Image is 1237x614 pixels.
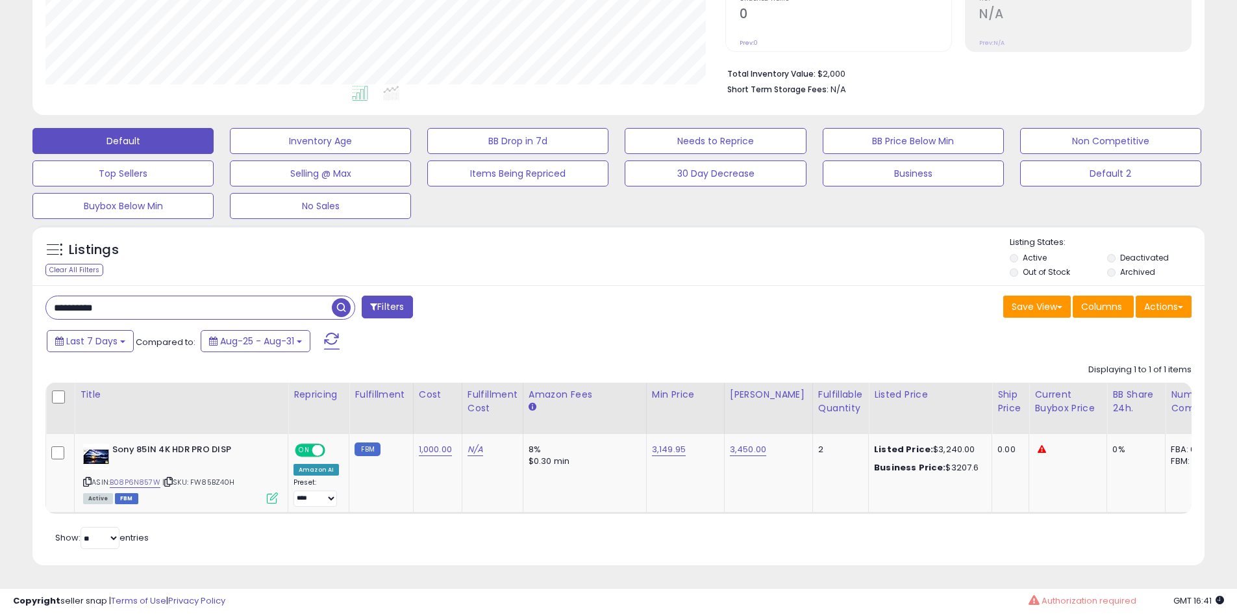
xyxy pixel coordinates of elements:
[115,493,138,504] span: FBM
[818,388,863,415] div: Fulfillable Quantity
[818,444,858,455] div: 2
[13,595,225,608] div: seller snap | |
[625,128,806,154] button: Needs to Reprice
[220,335,294,348] span: Aug-25 - Aug-31
[727,68,816,79] b: Total Inventory Value:
[32,128,214,154] button: Default
[419,388,456,402] div: Cost
[740,6,951,24] h2: 0
[1088,364,1192,376] div: Displaying 1 to 1 of 1 items
[294,464,339,476] div: Amazon AI
[355,388,407,402] div: Fulfillment
[112,444,270,459] b: Sony 85IN 4K HDR PRO DISP
[355,442,380,456] small: FBM
[740,39,758,47] small: Prev: 0
[625,160,806,186] button: 30 Day Decrease
[294,478,339,507] div: Preset:
[997,444,1019,455] div: 0.00
[83,444,278,503] div: ASIN:
[874,462,982,474] div: $3207.6
[730,388,807,402] div: [PERSON_NAME]
[323,444,344,455] span: OFF
[362,296,412,318] button: Filters
[45,264,103,276] div: Clear All Filters
[83,444,109,470] img: 41TQZLPjzgL._SL40_.jpg
[296,444,312,455] span: ON
[201,330,310,352] button: Aug-25 - Aug-31
[66,335,118,348] span: Last 7 Days
[529,455,636,467] div: $0.30 min
[294,388,344,402] div: Repricing
[1023,266,1070,277] label: Out of Stock
[1020,128,1201,154] button: Non Competitive
[1081,300,1122,313] span: Columns
[468,388,518,415] div: Fulfillment Cost
[1171,444,1214,455] div: FBA: 0
[1171,455,1214,467] div: FBM: 1
[230,160,411,186] button: Selling @ Max
[979,39,1005,47] small: Prev: N/A
[1112,444,1155,455] div: 0%
[1120,252,1169,263] label: Deactivated
[997,388,1023,415] div: Ship Price
[110,477,160,488] a: B08P6N857W
[529,402,536,413] small: Amazon Fees.
[32,193,214,219] button: Buybox Below Min
[1173,595,1224,607] span: 2025-09-8 16:41 GMT
[55,531,149,544] span: Show: entries
[136,336,195,348] span: Compared to:
[427,160,608,186] button: Items Being Repriced
[1136,296,1192,318] button: Actions
[1003,296,1071,318] button: Save View
[1120,266,1155,277] label: Archived
[162,477,235,487] span: | SKU: FW85BZ40H
[831,83,846,96] span: N/A
[979,6,1191,24] h2: N/A
[230,193,411,219] button: No Sales
[427,128,608,154] button: BB Drop in 7d
[111,595,166,607] a: Terms of Use
[1034,388,1101,415] div: Current Buybox Price
[1010,237,1205,249] p: Listing States:
[13,595,60,607] strong: Copyright
[32,160,214,186] button: Top Sellers
[1112,388,1160,415] div: BB Share 24h.
[419,443,452,456] a: 1,000.00
[874,443,933,455] b: Listed Price:
[83,493,113,504] span: All listings currently available for purchase on Amazon
[1171,388,1218,415] div: Num of Comp.
[727,65,1182,81] li: $2,000
[652,388,719,402] div: Min Price
[727,84,829,95] b: Short Term Storage Fees:
[529,444,636,455] div: 8%
[47,330,134,352] button: Last 7 Days
[468,443,483,456] a: N/A
[823,128,1004,154] button: BB Price Below Min
[874,444,982,455] div: $3,240.00
[529,388,641,402] div: Amazon Fees
[874,388,986,402] div: Listed Price
[69,241,119,259] h5: Listings
[80,388,282,402] div: Title
[1020,160,1201,186] button: Default 2
[652,443,686,456] a: 3,149.95
[874,461,945,474] b: Business Price:
[730,443,766,456] a: 3,450.00
[230,128,411,154] button: Inventory Age
[168,595,225,607] a: Privacy Policy
[1073,296,1134,318] button: Columns
[1023,252,1047,263] label: Active
[823,160,1004,186] button: Business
